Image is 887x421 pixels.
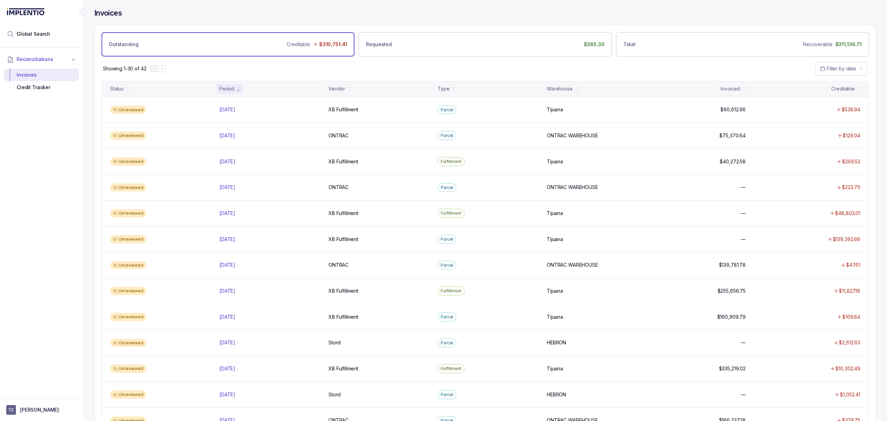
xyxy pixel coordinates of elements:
p: $129.04 [843,132,860,139]
p: [DATE] [219,365,235,372]
p: [DATE] [219,210,235,217]
p: $75,370.64 [719,132,746,139]
div: Vendor [328,85,345,92]
p: ONTRAC WAREHOUSE [547,132,598,139]
p: Recoverable [803,41,832,48]
p: $2,612.63 [839,339,860,346]
div: Remaining page entries [103,65,146,72]
p: Parcel [441,340,453,346]
p: $311,136.71 [835,41,862,48]
p: Tijuana [547,236,563,243]
div: Unreviewed [110,157,146,166]
p: Parcel [441,313,453,320]
div: Status [110,85,124,92]
p: — [741,236,746,243]
p: Fulfillment [441,365,462,372]
p: $40,272.58 [720,158,746,165]
p: Fulfillment [441,210,462,217]
p: Parcel [441,132,453,139]
p: $109.84 [842,313,860,320]
p: [DATE] [219,184,235,191]
p: XB Fulfillment [328,313,358,320]
p: Tijuana [547,287,563,294]
p: $60,612.96 [720,106,746,113]
p: HEBRON [547,339,566,346]
div: Type [438,85,449,92]
p: [DATE] [219,106,235,113]
p: $139,781.78 [719,261,746,268]
button: Reconciliations [4,52,79,67]
p: XB Fulfillment [328,106,358,113]
p: Fulfillment [441,287,462,294]
p: Creditable [287,41,310,48]
p: ONTRAC [328,184,349,191]
button: Next Page [159,65,166,72]
div: Warehouse [547,85,573,92]
div: Invoiced [721,85,740,92]
p: [DATE] [219,236,235,243]
p: ONTRAC WAREHOUSE [547,184,598,191]
p: HEBRON [547,391,566,398]
p: $269.52 [842,158,860,165]
p: Tijuana [547,158,563,165]
p: Parcel [441,391,453,398]
p: Requested [366,41,392,48]
p: — [741,210,746,217]
p: ONTRAC [328,261,349,268]
p: XB Fulfillment [328,236,358,243]
p: Stord [328,339,341,346]
p: XB Fulfillment [328,365,358,372]
p: [DATE] [219,339,235,346]
div: Collapse Icon [79,8,87,16]
span: Reconciliations [17,56,53,63]
p: $11,827.16 [839,287,860,294]
p: XB Fulfillment [328,287,358,294]
p: $385.30 [584,41,605,48]
p: [DATE] [219,391,235,398]
p: $255,656.75 [718,287,746,294]
p: $48,803.01 [835,210,860,217]
button: User initials[PERSON_NAME] [6,405,77,415]
p: — [741,391,746,398]
div: Unreviewed [110,106,146,114]
div: Unreviewed [110,209,146,217]
p: [PERSON_NAME] [20,406,59,413]
button: Date Range Picker [815,62,868,75]
div: Invoices [10,69,73,81]
p: [DATE] [219,313,235,320]
p: $335,219.02 [719,365,746,372]
p: [DATE] [219,158,235,165]
div: Unreviewed [110,183,146,192]
search: Date Range Picker [820,65,856,72]
p: [DATE] [219,287,235,294]
div: Creditable [831,85,855,92]
p: — [741,339,746,346]
p: Fulfillment [441,158,462,165]
p: $10,302.49 [835,365,860,372]
p: Showing 1-30 of 42 [103,65,146,72]
div: Unreviewed [110,313,146,321]
span: Global Search [17,31,50,37]
div: Period [219,85,234,92]
p: XB Fulfillment [328,210,358,217]
p: $223.70 [842,184,860,191]
p: ONTRAC WAREHOUSE [547,261,598,268]
p: Parcel [441,262,453,269]
h4: Invoices [94,8,122,18]
p: ONTRAC [328,132,349,139]
div: Unreviewed [110,339,146,347]
div: Reconciliations [4,67,79,95]
p: XB Fulfillment [328,158,358,165]
div: Unreviewed [110,364,146,373]
span: User initials [6,405,16,415]
p: Tijuana [547,106,563,113]
p: Tijuana [547,313,563,320]
p: $160,909.79 [717,313,746,320]
div: Unreviewed [110,235,146,243]
p: Parcel [441,106,453,113]
p: Tijuana [547,365,563,372]
p: [DATE] [219,261,235,268]
div: Unreviewed [110,390,146,399]
p: $538.94 [842,106,860,113]
p: $139,392.66 [833,236,860,243]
